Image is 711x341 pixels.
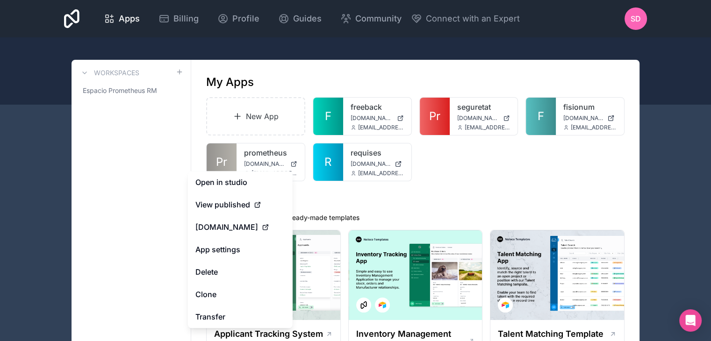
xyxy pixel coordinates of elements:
a: View published [188,193,293,216]
button: Connect with an Expert [411,12,520,25]
a: F [526,98,556,135]
span: F [538,109,544,124]
a: Open in studio [188,171,293,193]
span: Pr [216,155,227,170]
a: Workspaces [79,67,139,78]
img: Airtable Logo [379,301,386,309]
span: Pr [429,109,440,124]
a: Pr [420,98,450,135]
span: [DOMAIN_NAME] [195,221,258,233]
span: Profile [232,12,259,25]
div: Open Intercom Messenger [679,309,702,332]
a: Clone [188,283,293,305]
span: [DOMAIN_NAME] [244,160,287,168]
img: Airtable Logo [502,301,509,309]
a: App settings [188,238,293,261]
span: Apps [119,12,140,25]
span: Guides [293,12,322,25]
a: Transfer [188,305,293,328]
a: prometheus [244,147,297,158]
a: [DOMAIN_NAME] [351,160,404,168]
button: Delete [188,261,293,283]
span: Espacio Prometheus RM [83,86,157,95]
a: R [313,143,343,181]
p: Get started with one of our ready-made templates [206,213,625,222]
span: [DOMAIN_NAME] [351,160,391,168]
a: [DOMAIN_NAME] [244,160,297,168]
a: Community [333,8,409,29]
span: SD [631,13,641,24]
span: Billing [173,12,199,25]
a: Espacio Prometheus RM [79,82,183,99]
a: [DOMAIN_NAME] [563,114,617,122]
span: [EMAIL_ADDRESS][DOMAIN_NAME] [358,170,404,177]
span: Community [355,12,402,25]
span: R [324,155,331,170]
a: [DOMAIN_NAME] [351,114,404,122]
a: [DOMAIN_NAME] [457,114,510,122]
h1: Talent Matching Template [498,327,603,341]
a: freeback [351,101,404,113]
h3: Workspaces [94,68,139,78]
a: Pr [207,143,237,181]
h1: My Apps [206,75,254,90]
h1: Applicant Tracking System [214,327,323,341]
span: [DOMAIN_NAME] [351,114,393,122]
a: Billing [151,8,206,29]
span: [EMAIL_ADDRESS][DOMAIN_NAME] [358,124,404,131]
span: [EMAIL_ADDRESS][DOMAIN_NAME] [251,170,297,177]
a: Guides [271,8,329,29]
a: requises [351,147,404,158]
a: Apps [96,8,147,29]
a: F [313,98,343,135]
h1: Templates [206,196,625,211]
a: Profile [210,8,267,29]
span: [DOMAIN_NAME] [563,114,603,122]
span: [EMAIL_ADDRESS][DOMAIN_NAME] [465,124,510,131]
span: [EMAIL_ADDRESS][DOMAIN_NAME] [571,124,617,131]
span: Connect with an Expert [426,12,520,25]
a: fisionum [563,101,617,113]
a: New App [206,97,305,135]
span: F [325,109,331,124]
a: [DOMAIN_NAME] [188,216,293,238]
span: [DOMAIN_NAME] [457,114,500,122]
span: View published [195,199,250,210]
a: seguretat [457,101,510,113]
